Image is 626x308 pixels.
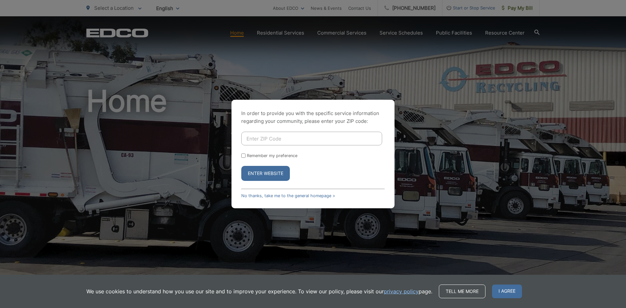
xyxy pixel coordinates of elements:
[492,285,522,298] span: I agree
[241,132,382,145] input: Enter ZIP Code
[241,110,385,125] p: In order to provide you with the specific service information regarding your community, please en...
[439,285,485,298] a: Tell me more
[384,287,419,295] a: privacy policy
[241,166,290,181] button: Enter Website
[247,153,297,158] label: Remember my preference
[86,287,432,295] p: We use cookies to understand how you use our site and to improve your experience. To view our pol...
[241,193,335,198] a: No thanks, take me to the general homepage >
